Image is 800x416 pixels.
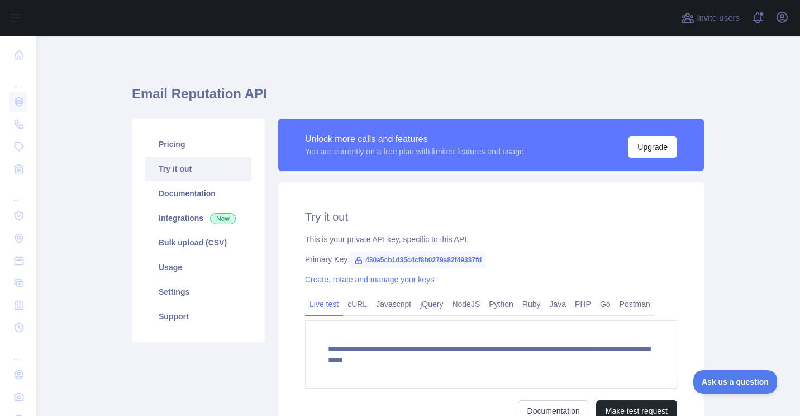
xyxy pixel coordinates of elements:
[9,340,27,362] div: ...
[305,133,524,146] div: Unlock more calls and features
[305,275,434,284] a: Create, rotate and manage your keys
[9,67,27,89] div: ...
[305,234,677,245] div: This is your private API key, specific to this API.
[305,209,677,225] h2: Try it out
[697,12,740,25] span: Invite users
[145,280,251,304] a: Settings
[615,295,655,313] a: Postman
[693,370,778,394] iframe: Toggle Customer Support
[145,206,251,230] a: Integrations New
[145,255,251,280] a: Usage
[350,252,486,268] span: 430a5cb1d35c4cf8b0279a82f49337fd
[518,295,545,313] a: Ruby
[570,295,596,313] a: PHP
[305,295,343,313] a: Live test
[145,132,251,157] a: Pricing
[9,181,27,204] div: ...
[416,295,447,313] a: jQuery
[484,295,518,313] a: Python
[132,85,704,112] h1: Email Reputation API
[596,295,615,313] a: Go
[447,295,484,313] a: NodeJS
[628,136,677,158] button: Upgrade
[305,146,524,157] div: You are currently on a free plan with limited features and usage
[145,157,251,181] a: Try it out
[145,181,251,206] a: Documentation
[145,230,251,255] a: Bulk upload (CSV)
[210,213,236,224] span: New
[545,295,571,313] a: Java
[305,254,677,265] div: Primary Key:
[145,304,251,329] a: Support
[343,295,372,313] a: cURL
[372,295,416,313] a: Javascript
[679,9,742,27] button: Invite users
